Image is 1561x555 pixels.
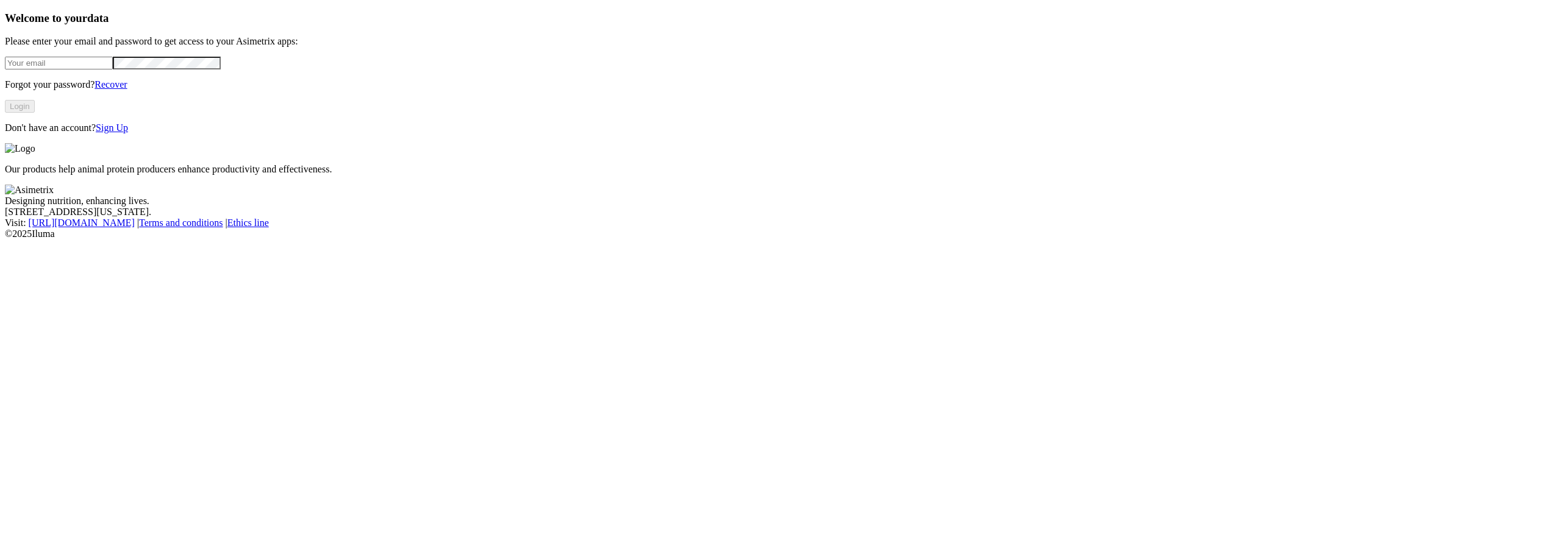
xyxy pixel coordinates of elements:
[5,12,1556,25] h3: Welcome to your
[5,185,54,196] img: Asimetrix
[5,143,35,154] img: Logo
[5,122,1556,133] p: Don't have an account?
[96,122,128,133] a: Sign Up
[5,36,1556,47] p: Please enter your email and password to get access to your Asimetrix apps:
[5,79,1556,90] p: Forgot your password?
[29,217,135,228] a: [URL][DOMAIN_NAME]
[5,196,1556,207] div: Designing nutrition, enhancing lives.
[5,207,1556,217] div: [STREET_ADDRESS][US_STATE].
[87,12,109,24] span: data
[139,217,223,228] a: Terms and conditions
[5,164,1556,175] p: Our products help animal protein producers enhance productivity and effectiveness.
[5,100,35,113] button: Login
[95,79,127,90] a: Recover
[5,217,1556,228] div: Visit : | |
[227,217,269,228] a: Ethics line
[5,57,113,69] input: Your email
[5,228,1556,239] div: © 2025 Iluma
